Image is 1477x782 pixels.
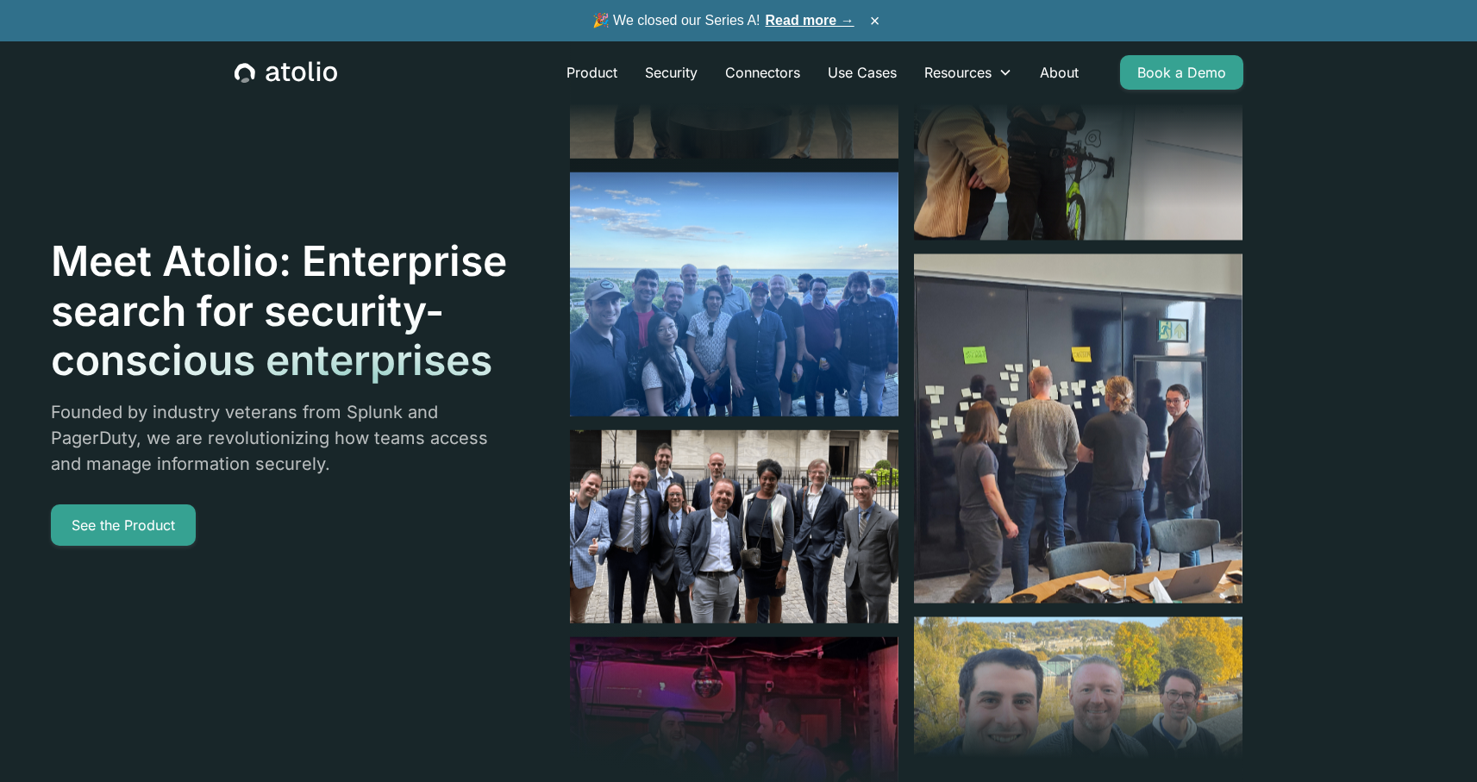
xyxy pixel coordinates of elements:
a: About [1026,55,1092,90]
a: Read more → [766,13,854,28]
div: Resources [911,55,1026,90]
img: image [570,172,898,416]
img: image [570,429,898,622]
a: Book a Demo [1120,55,1243,90]
a: Connectors [711,55,814,90]
button: × [865,11,886,30]
a: home [235,61,337,84]
h1: Meet Atolio: Enterprise search for security-conscious enterprises [51,236,510,385]
p: Founded by industry veterans from Splunk and PagerDuty, we are revolutionizing how teams access a... [51,399,510,477]
div: Resources [924,62,992,83]
span: 🎉 We closed our Series A! [592,10,854,31]
a: Use Cases [814,55,911,90]
a: See the Product [51,504,196,546]
img: image [914,253,1242,604]
a: Security [631,55,711,90]
a: Product [553,55,631,90]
